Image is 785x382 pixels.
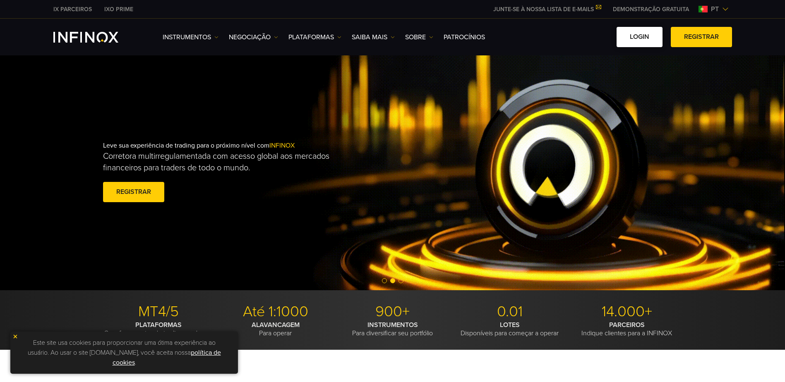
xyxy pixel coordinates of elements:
[454,303,565,321] p: 0.01
[367,321,418,329] strong: INSTRUMENTOS
[571,321,682,337] p: Indique clientes para a INFINOX
[571,303,682,321] p: 14.000+
[220,303,331,321] p: Até 1:1000
[98,5,139,14] a: INFINOX
[454,321,565,337] p: Disponíveis para começar a operar
[337,321,448,337] p: Para diversificar seu portfólio
[352,32,395,42] a: Saiba mais
[708,4,722,14] span: pt
[617,27,663,47] a: Login
[135,321,182,329] strong: PLATAFORMAS
[103,150,349,174] p: Corretora multirregulamentada com acesso global aos mercados financeiros para traders de todo o m...
[269,141,295,150] span: INFINOX
[12,334,18,339] img: yellow close icon
[500,321,520,329] strong: LOTES
[47,5,98,14] a: INFINOX
[103,182,164,202] a: Registrar
[288,32,341,42] a: PLATAFORMAS
[671,27,732,47] a: Registrar
[337,303,448,321] p: 900+
[14,336,234,370] p: Este site usa cookies para proporcionar uma ótima experiência ao usuário. Ao usar o site [DOMAIN_...
[399,278,403,283] span: Go to slide 3
[405,32,433,42] a: SOBRE
[444,32,485,42] a: Patrocínios
[382,278,387,283] span: Go to slide 1
[609,321,645,329] strong: PARCEIROS
[53,32,138,43] a: INFINOX Logo
[103,303,214,321] p: MT4/5
[487,6,607,13] a: JUNTE-SE À NOSSA LISTA DE E-MAILS
[103,321,214,337] p: Com ferramentas de trading modernas
[220,321,331,337] p: Para operar
[229,32,278,42] a: NEGOCIAÇÃO
[163,32,218,42] a: Instrumentos
[252,321,300,329] strong: ALAVANCAGEM
[607,5,695,14] a: INFINOX MENU
[390,278,395,283] span: Go to slide 2
[103,128,410,217] div: Leve sua experiência de trading para o próximo nível com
